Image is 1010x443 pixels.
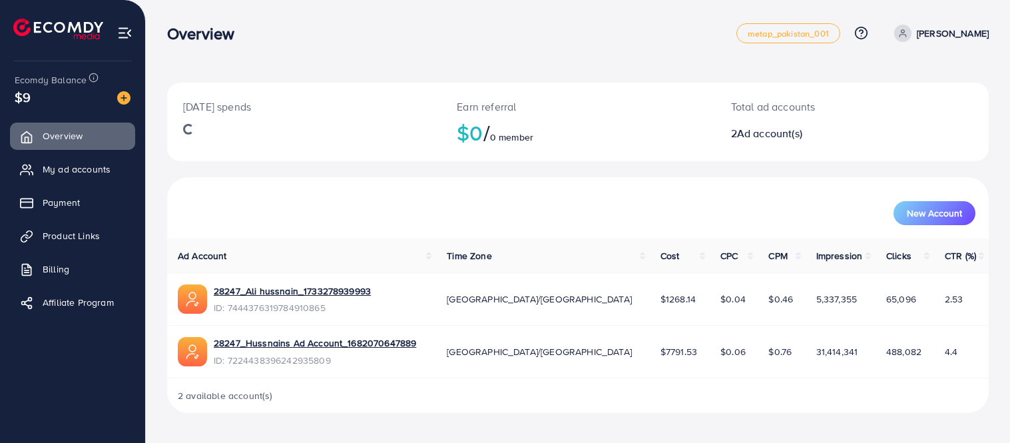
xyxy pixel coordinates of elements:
span: $0.46 [768,292,793,306]
span: Ad Account [178,249,227,262]
span: CPC [720,249,738,262]
span: Ad account(s) [737,126,802,141]
p: Earn referral [457,99,698,115]
span: Impression [816,249,863,262]
span: Clicks [886,249,911,262]
span: Cost [660,249,680,262]
p: [DATE] spends [183,99,425,115]
span: $0.76 [768,345,792,358]
span: ID: 7444376319784910865 [214,301,371,314]
span: CPM [768,249,787,262]
img: image [117,91,130,105]
a: Affiliate Program [10,289,135,316]
h3: Overview [167,24,245,43]
span: 2 available account(s) [178,389,273,402]
img: ic-ads-acc.e4c84228.svg [178,284,207,314]
span: metap_pakistan_001 [748,29,829,38]
span: [GEOGRAPHIC_DATA]/[GEOGRAPHIC_DATA] [447,292,632,306]
span: 5,337,355 [816,292,857,306]
p: [PERSON_NAME] [917,25,989,41]
a: Overview [10,123,135,149]
a: Product Links [10,222,135,249]
span: 65,096 [886,292,916,306]
a: Billing [10,256,135,282]
a: 28247_Hussnains Ad Account_1682070647889 [214,336,416,350]
a: 28247_Ali hussnain_1733278939993 [214,284,371,298]
img: logo [13,19,103,39]
span: Ecomdy Balance [15,73,87,87]
p: Total ad accounts [731,99,905,115]
span: Time Zone [447,249,491,262]
span: 0 member [490,131,533,144]
span: 2.53 [945,292,963,306]
span: 31,414,341 [816,345,858,358]
span: / [483,117,490,148]
span: My ad accounts [43,163,111,176]
span: CTR (%) [945,249,976,262]
span: ID: 7224438396242935809 [214,354,416,367]
span: Product Links [43,229,100,242]
span: $1268.14 [660,292,696,306]
a: My ad accounts [10,156,135,183]
span: $0.06 [720,345,746,358]
span: Billing [43,262,69,276]
span: 488,082 [886,345,921,358]
img: menu [117,25,132,41]
a: [PERSON_NAME] [889,25,989,42]
span: 4.4 [945,345,957,358]
h2: 2 [731,127,905,140]
h2: $0 [457,120,698,145]
span: [GEOGRAPHIC_DATA]/[GEOGRAPHIC_DATA] [447,345,632,358]
span: $9 [15,87,31,107]
button: New Account [893,201,975,225]
a: metap_pakistan_001 [736,23,840,43]
a: Payment [10,189,135,216]
span: Payment [43,196,80,209]
span: Affiliate Program [43,296,114,309]
span: New Account [907,209,962,218]
span: $0.04 [720,292,746,306]
img: ic-ads-acc.e4c84228.svg [178,337,207,366]
span: $7791.53 [660,345,697,358]
span: Overview [43,129,83,143]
